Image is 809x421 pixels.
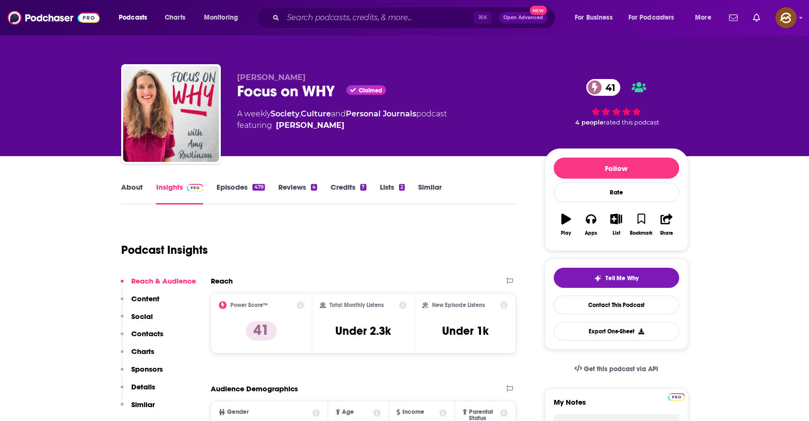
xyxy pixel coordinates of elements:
a: Reviews4 [278,182,317,205]
span: Podcasts [119,11,147,24]
span: 4 people [575,119,604,126]
button: Apps [579,207,604,242]
button: Contacts [121,329,163,347]
div: 2 [399,184,405,191]
a: Similar [418,182,442,205]
a: Pro website [668,392,685,401]
span: For Podcasters [628,11,674,24]
img: tell me why sparkle [594,274,602,282]
a: Episodes479 [216,182,264,205]
p: Reach & Audience [131,276,196,285]
div: Bookmark [630,230,652,236]
div: 41 4 peoplerated this podcast [545,73,688,132]
span: rated this podcast [604,119,659,126]
a: Contact This Podcast [554,296,679,314]
span: Claimed [359,88,382,93]
div: Rate [554,182,679,202]
a: Personal Journals [346,109,416,118]
p: 41 [246,321,277,341]
button: tell me why sparkleTell Me Why [554,268,679,288]
a: Credits7 [330,182,366,205]
h2: Power Score™ [230,302,268,308]
span: and [331,109,346,118]
div: Play [561,230,571,236]
button: open menu [688,10,723,25]
button: Content [121,294,160,312]
button: Social [121,312,153,330]
button: Details [121,382,155,400]
span: Charts [165,11,185,24]
span: Logged in as hey85204 [775,7,797,28]
div: Apps [585,230,597,236]
button: Bookmark [629,207,654,242]
h3: Under 2.3k [335,324,391,338]
a: Lists2 [380,182,405,205]
span: ⌘ K [474,11,491,24]
div: Search podcasts, credits, & more... [266,7,565,29]
button: Show profile menu [775,7,797,28]
div: A weekly podcast [237,108,447,131]
button: open menu [568,10,625,25]
button: open menu [112,10,160,25]
a: Society [271,109,299,118]
a: InsightsPodchaser Pro [156,182,204,205]
a: 41 [586,79,620,96]
button: Play [554,207,579,242]
div: 479 [252,184,264,191]
p: Charts [131,347,154,356]
span: [PERSON_NAME] [237,73,306,82]
button: Export One-Sheet [554,322,679,341]
span: Age [342,409,354,415]
div: List [613,230,620,236]
button: Similar [121,400,155,418]
a: Show notifications dropdown [749,10,764,26]
p: Details [131,382,155,391]
p: Sponsors [131,364,163,374]
a: Show notifications dropdown [725,10,741,26]
img: Podchaser - Follow, Share and Rate Podcasts [8,9,100,27]
button: Share [654,207,679,242]
h2: Total Monthly Listens [330,302,384,308]
span: , [299,109,301,118]
h2: Reach [211,276,233,285]
span: featuring [237,120,447,131]
span: Monitoring [204,11,238,24]
button: Open AdvancedNew [499,12,547,23]
h2: New Episode Listens [432,302,485,308]
label: My Notes [554,398,679,414]
span: Tell Me Why [605,274,638,282]
span: Income [402,409,424,415]
h2: Audience Demographics [211,384,298,393]
img: Podchaser Pro [187,184,204,192]
img: Podchaser Pro [668,393,685,401]
h1: Podcast Insights [121,243,208,257]
button: Sponsors [121,364,163,382]
button: List [604,207,628,242]
button: Follow [554,158,679,179]
p: Similar [131,400,155,409]
img: Focus on WHY [123,66,219,162]
p: Content [131,294,160,303]
button: Charts [121,347,154,364]
img: User Profile [775,7,797,28]
p: Contacts [131,329,163,338]
span: For Business [575,11,613,24]
span: 41 [596,79,620,96]
button: open menu [622,10,688,25]
a: Get this podcast via API [567,357,666,381]
button: open menu [197,10,251,25]
span: New [530,6,547,15]
span: Get this podcast via API [584,365,658,373]
h3: Under 1k [442,324,489,338]
div: Share [660,230,673,236]
span: Gender [227,409,249,415]
a: About [121,182,143,205]
span: More [695,11,711,24]
div: 7 [360,184,366,191]
a: Culture [301,109,331,118]
div: 4 [311,184,317,191]
p: Social [131,312,153,321]
a: [PERSON_NAME] [276,120,344,131]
